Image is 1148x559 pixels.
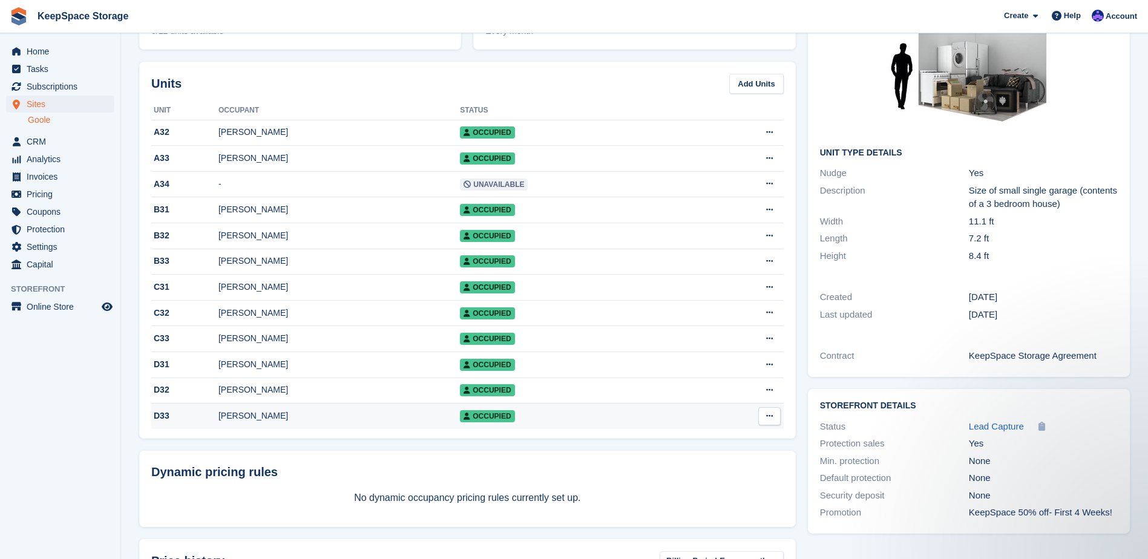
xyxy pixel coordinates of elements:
div: A32 [151,126,218,139]
a: Add Units [729,74,783,94]
span: Occupied [460,333,514,345]
div: C32 [151,307,218,319]
span: Storefront [11,283,120,295]
a: menu [6,151,114,168]
img: stora-icon-8386f47178a22dfd0bd8f6a31ec36ba5ce8667c1dd55bd0f319d3a0aa187defe.svg [10,7,28,25]
div: B32 [151,229,218,242]
span: Settings [27,238,99,255]
div: B31 [151,203,218,216]
span: Protection [27,221,99,238]
span: Subscriptions [27,78,99,95]
div: [PERSON_NAME] [218,307,460,319]
div: [PERSON_NAME] [218,203,460,216]
div: None [969,489,1118,503]
h2: Units [151,74,182,93]
div: Security deposit [820,489,969,503]
div: [PERSON_NAME] [218,410,460,422]
div: Last updated [820,308,969,322]
div: Created [820,290,969,304]
div: [PERSON_NAME] [218,384,460,396]
div: KeepSpace 50% off- First 4 Weeks! [969,506,1118,520]
div: Yes [969,437,1118,451]
span: Occupied [460,204,514,216]
a: menu [6,203,114,220]
a: menu [6,133,114,150]
a: Goole [28,114,114,126]
div: Width [820,215,969,229]
span: Help [1064,10,1081,22]
div: Default protection [820,471,969,485]
div: Yes [969,166,1118,180]
div: Size of small single garage (contents of a 3 bedroom house) [969,184,1118,211]
div: Promotion [820,506,969,520]
div: None [969,471,1118,485]
a: menu [6,221,114,238]
a: menu [6,60,114,77]
a: menu [6,96,114,113]
span: Coupons [27,203,99,220]
span: Invoices [27,168,99,185]
a: menu [6,298,114,315]
a: KeepSpace Storage [33,6,133,26]
div: Length [820,232,969,246]
div: D33 [151,410,218,422]
span: Occupied [460,281,514,293]
span: Capital [27,256,99,273]
div: 11.1 ft [969,215,1118,229]
span: Home [27,43,99,60]
div: [DATE] [969,290,1118,304]
div: Status [820,420,969,434]
a: Preview store [100,299,114,314]
span: Account [1106,10,1137,22]
div: [PERSON_NAME] [218,126,460,139]
span: Sites [27,96,99,113]
img: 80-sqft-unit.jpg [878,2,1060,139]
span: Occupied [460,359,514,371]
div: [PERSON_NAME] [218,152,460,165]
div: 7.2 ft [969,232,1118,246]
th: Status [460,101,695,120]
div: Min. protection [820,454,969,468]
a: menu [6,78,114,95]
div: [PERSON_NAME] [218,358,460,371]
div: [DATE] [969,308,1118,322]
div: A34 [151,178,218,191]
h2: Unit Type details [820,148,1118,158]
span: Occupied [460,255,514,267]
span: Tasks [27,60,99,77]
span: Occupied [460,230,514,242]
span: Unavailable [460,178,528,191]
span: Pricing [27,186,99,203]
span: Create [1004,10,1028,22]
div: C33 [151,332,218,345]
h2: Storefront Details [820,401,1118,411]
a: menu [6,238,114,255]
div: D32 [151,384,218,396]
img: Chloe Clark [1092,10,1104,22]
span: Occupied [460,126,514,139]
div: KeepSpace Storage Agreement [969,349,1118,363]
div: [PERSON_NAME] [218,281,460,293]
div: Dynamic pricing rules [151,463,784,481]
a: menu [6,43,114,60]
div: [PERSON_NAME] [218,332,460,345]
div: C31 [151,281,218,293]
span: Occupied [460,384,514,396]
div: [PERSON_NAME] [218,229,460,242]
div: 8.4 ft [969,249,1118,263]
a: menu [6,186,114,203]
td: - [218,171,460,197]
a: menu [6,256,114,273]
a: menu [6,168,114,185]
span: Occupied [460,307,514,319]
div: None [969,454,1118,468]
div: Nudge [820,166,969,180]
div: Height [820,249,969,263]
div: Description [820,184,969,211]
span: Online Store [27,298,99,315]
div: [PERSON_NAME] [218,255,460,267]
div: Contract [820,349,969,363]
span: Analytics [27,151,99,168]
div: B33 [151,255,218,267]
div: A33 [151,152,218,165]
